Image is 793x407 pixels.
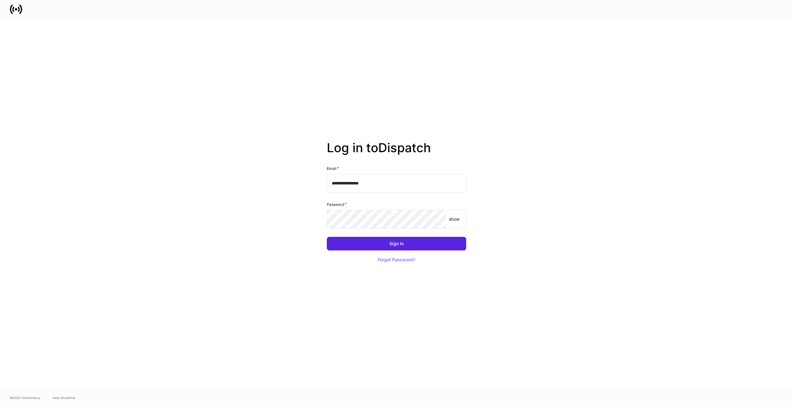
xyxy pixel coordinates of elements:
[327,140,466,165] h2: Log in to Dispatch
[327,237,466,250] button: Sign In
[389,241,404,246] div: Sign In
[53,395,76,400] a: Data Disclaimer
[327,201,347,207] h6: Password
[10,395,40,400] span: © 2025 OneAdvisory
[378,258,415,262] div: Forgot Password?
[370,253,423,267] button: Forgot Password?
[449,216,459,222] p: show
[327,165,339,171] h6: Email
